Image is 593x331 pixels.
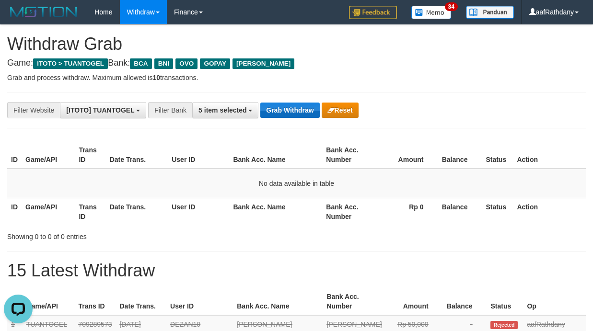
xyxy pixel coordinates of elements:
[375,198,438,225] th: Rp 0
[229,198,322,225] th: Bank Acc. Name
[466,6,514,19] img: panduan.png
[229,141,322,169] th: Bank Acc. Name
[200,58,230,69] span: GOPAY
[154,58,173,69] span: BNI
[106,141,168,169] th: Date Trans.
[7,73,586,82] p: Grab and process withdraw. Maximum allowed is transactions.
[7,169,586,198] td: No data available in table
[152,74,160,81] strong: 10
[7,198,22,225] th: ID
[349,6,397,19] img: Feedback.jpg
[166,288,233,315] th: User ID
[260,103,319,118] button: Grab Withdraw
[66,106,134,114] span: [ITOTO] TUANTOGEL
[445,2,458,11] span: 34
[116,288,166,315] th: Date Trans.
[4,4,33,33] button: Open LiveChat chat widget
[513,141,586,169] th: Action
[7,102,60,118] div: Filter Website
[482,198,513,225] th: Status
[7,34,586,54] h1: Withdraw Grab
[7,228,240,241] div: Showing 0 to 0 of 0 entries
[74,288,116,315] th: Trans ID
[375,141,438,169] th: Amount
[22,141,75,169] th: Game/API
[513,198,586,225] th: Action
[323,288,385,315] th: Bank Acc. Number
[130,58,151,69] span: BCA
[23,288,75,315] th: Game/API
[148,102,192,118] div: Filter Bank
[487,288,523,315] th: Status
[168,198,229,225] th: User ID
[7,261,586,280] h1: 15 Latest Withdraw
[233,288,323,315] th: Bank Acc. Name
[7,141,22,169] th: ID
[75,141,105,169] th: Trans ID
[237,320,292,328] a: [PERSON_NAME]
[322,141,375,169] th: Bank Acc. Number
[438,198,482,225] th: Balance
[411,6,452,19] img: Button%20Memo.svg
[322,103,359,118] button: Reset
[168,141,229,169] th: User ID
[233,58,294,69] span: [PERSON_NAME]
[7,288,23,315] th: ID
[322,198,375,225] th: Bank Acc. Number
[386,288,443,315] th: Amount
[490,321,517,329] span: Rejected
[523,288,586,315] th: Op
[198,106,246,114] span: 5 item selected
[22,198,75,225] th: Game/API
[326,320,382,328] span: [PERSON_NAME]
[7,58,586,68] h4: Game: Bank:
[443,288,487,315] th: Balance
[482,141,513,169] th: Status
[7,5,80,19] img: MOTION_logo.png
[192,102,258,118] button: 5 item selected
[60,102,146,118] button: [ITOTO] TUANTOGEL
[175,58,198,69] span: OVO
[33,58,108,69] span: ITOTO > TUANTOGEL
[438,141,482,169] th: Balance
[106,198,168,225] th: Date Trans.
[75,198,105,225] th: Trans ID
